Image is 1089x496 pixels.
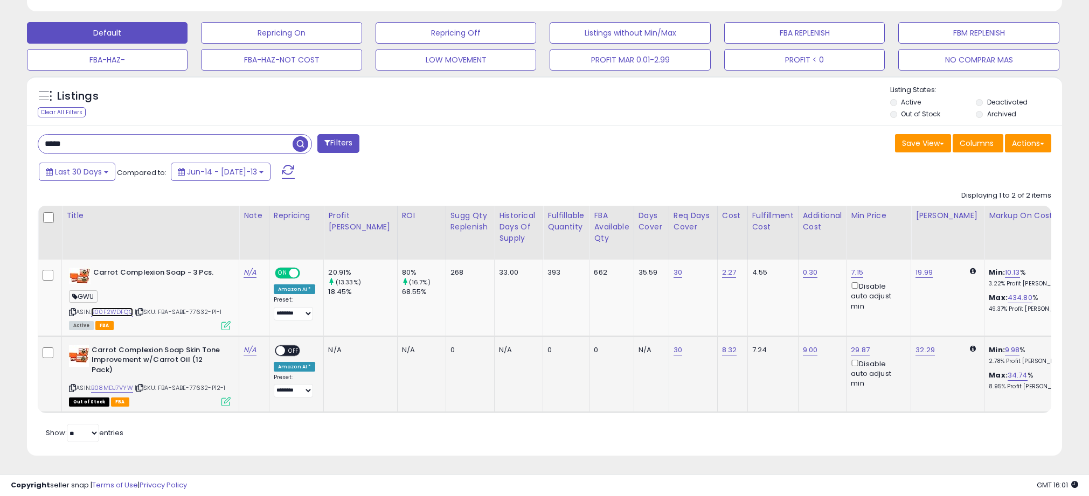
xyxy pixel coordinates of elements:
[402,345,438,355] div: N/A
[550,49,710,71] button: PROFIT MAR 0.01-2.99
[989,358,1078,365] p: 2.78% Profit [PERSON_NAME]
[989,293,1078,313] div: %
[69,268,231,329] div: ASIN:
[915,267,933,278] a: 19.99
[989,267,1005,277] b: Min:
[594,210,629,244] div: FBA Available Qty
[499,210,538,244] div: Historical Days Of Supply
[66,210,234,221] div: Title
[285,346,302,355] span: OFF
[639,345,661,355] div: N/A
[594,345,625,355] div: 0
[989,210,1082,221] div: Markup on Cost
[594,268,625,277] div: 662
[895,134,951,152] button: Save View
[27,49,188,71] button: FBA-HAZ-
[989,383,1078,390] p: 8.95% Profit [PERSON_NAME]
[724,22,885,44] button: FBA REPLENISH
[244,267,256,278] a: N/A
[851,280,903,311] div: Disable auto adjust min
[724,49,885,71] button: PROFIT < 0
[639,268,661,277] div: 35.59
[803,210,842,233] div: Additional Cost
[674,210,713,233] div: Req Days Cover
[752,268,790,277] div: 4.55
[989,292,1008,303] b: Max:
[1008,370,1028,381] a: 34.74
[328,345,389,355] div: N/A
[402,268,446,277] div: 80%
[91,383,133,393] a: B08MDJ7VYW
[140,480,187,490] a: Privacy Policy
[499,345,535,355] div: N/A
[550,22,710,44] button: Listings without Min/Max
[69,345,231,405] div: ASIN:
[117,167,167,178] span: Compared to:
[111,397,129,407] span: FBA
[274,210,320,221] div: Repricing
[69,290,98,303] span: GWU
[38,107,86,117] div: Clear All Filters
[376,49,536,71] button: LOW MOVEMENT
[989,345,1005,355] b: Min:
[171,163,270,181] button: Jun-14 - [DATE]-13
[1005,345,1020,355] a: 9.98
[336,278,361,287] small: (13.33%)
[69,397,109,407] span: All listings that are currently out of stock and unavailable for purchase on Amazon
[299,269,316,278] span: OFF
[901,97,921,107] label: Active
[11,480,187,491] div: seller snap | |
[639,210,664,233] div: Days Cover
[722,210,743,221] div: Cost
[987,97,1028,107] label: Deactivated
[752,345,790,355] div: 7.24
[674,345,682,355] a: 30
[244,210,265,221] div: Note
[274,296,316,320] div: Preset:
[402,287,446,297] div: 68.55%
[187,166,257,177] span: Jun-14 - [DATE]-13
[57,89,99,104] h5: Listings
[674,267,682,278] a: 30
[409,278,431,287] small: (16.7%)
[11,480,50,490] strong: Copyright
[402,210,441,221] div: ROI
[989,280,1078,288] p: 3.22% Profit [PERSON_NAME]
[95,321,114,330] span: FBA
[499,268,535,277] div: 33.00
[915,345,935,355] a: 32.29
[547,345,581,355] div: 0
[851,210,906,221] div: Min Price
[915,210,980,221] div: [PERSON_NAME]
[987,109,1016,118] label: Archived
[244,345,256,355] a: N/A
[450,345,487,355] div: 0
[1008,292,1032,303] a: 434.80
[274,362,316,372] div: Amazon AI *
[317,134,359,153] button: Filters
[201,49,362,71] button: FBA-HAZ-NOT COST
[547,268,581,277] div: 393
[722,267,737,278] a: 2.27
[328,210,392,233] div: Profit [PERSON_NAME]
[989,268,1078,288] div: %
[446,206,495,260] th: Please note that this number is a calculation based on your required days of coverage and your ve...
[39,163,115,181] button: Last 30 Days
[135,383,226,392] span: | SKU: FBA-SABE-77632-P12-1
[91,308,133,317] a: B00F2WDFQC
[376,22,536,44] button: Repricing Off
[851,345,870,355] a: 29.87
[69,321,94,330] span: All listings currently available for purchase on Amazon
[989,370,1008,380] b: Max:
[201,22,362,44] button: Repricing On
[69,345,89,367] img: 41ReEd7uAUL._SL40_.jpg
[450,210,490,233] div: Sugg Qty Replenish
[93,268,224,281] b: Carrot Complexion Soap - 3 Pcs.
[960,138,994,149] span: Columns
[901,109,940,118] label: Out of Stock
[547,210,585,233] div: Fulfillable Quantity
[890,85,1062,95] p: Listing States:
[1037,480,1078,490] span: 2025-08-13 16:01 GMT
[46,428,123,438] span: Show: entries
[1005,267,1020,278] a: 10.13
